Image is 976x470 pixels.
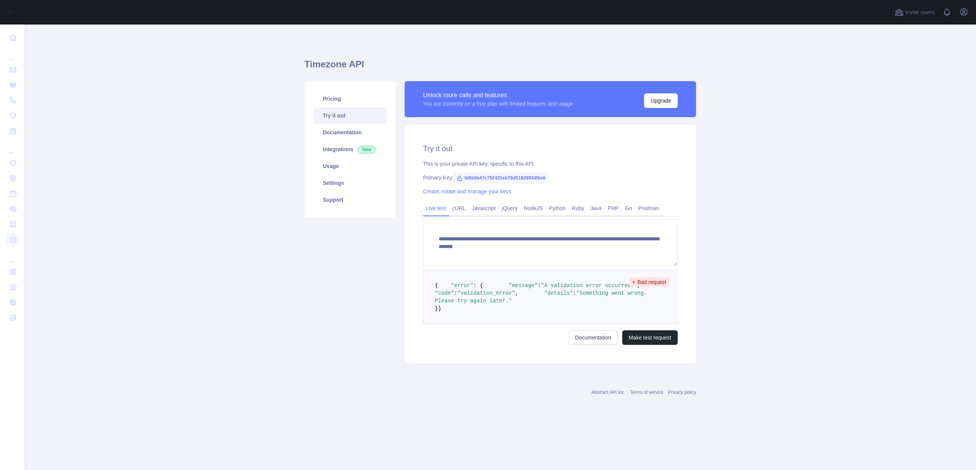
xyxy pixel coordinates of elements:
span: "A validation error occurred." [541,282,637,289]
span: "message" [509,282,538,289]
a: Live test [423,202,449,214]
div: Unlock more calls and features [423,91,573,100]
a: Abstract API Inc. [592,390,626,395]
a: Python [546,202,569,214]
a: Settings [314,175,386,191]
a: Java [587,202,605,214]
span: : [454,290,457,296]
h1: Timezone API [304,58,696,77]
h2: Try it out [423,143,678,154]
a: Pricing [314,90,386,107]
a: PHP [605,202,622,214]
div: You are currently on a free plan with limited features and usage [423,100,573,108]
a: Privacy policy [668,390,696,395]
a: NodeJS [521,202,546,214]
a: Documentation [569,330,618,345]
a: Try it out [314,107,386,124]
span: } [438,305,441,312]
div: This is your private API key, specific to this API. [423,160,678,168]
a: cURL [449,202,468,214]
div: ... [6,46,18,61]
div: ... [6,139,18,155]
span: "details" [544,290,573,296]
a: jQuery [499,202,521,214]
a: Javascript [468,202,499,214]
button: Invite users [893,6,936,18]
span: Invite users [905,8,935,17]
div: ... [6,248,18,263]
span: , [515,290,518,296]
a: Integrations New [314,141,386,158]
button: Make test request [622,330,678,345]
span: : [573,290,576,296]
span: Bad request [629,277,670,287]
span: fd6b9b47c752431eb78d51829934fbe6 [454,172,548,184]
a: Go [622,202,635,214]
span: "error" [451,282,473,289]
span: : [538,282,541,289]
a: Usage [314,158,386,175]
a: Postman [635,202,662,214]
a: Support [314,191,386,208]
span: "code" [435,290,454,296]
span: "validation_error" [457,290,515,296]
a: Ruby [569,202,587,214]
span: New [358,146,376,153]
div: Primary Key: [423,174,678,181]
a: Create, rotate and manage your keys [423,188,511,194]
a: Documentation [314,124,386,141]
button: Upgrade [644,93,678,108]
span: { [435,282,438,289]
a: Terms of service [630,390,663,395]
span: : { [473,282,483,289]
span: } [435,305,438,312]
